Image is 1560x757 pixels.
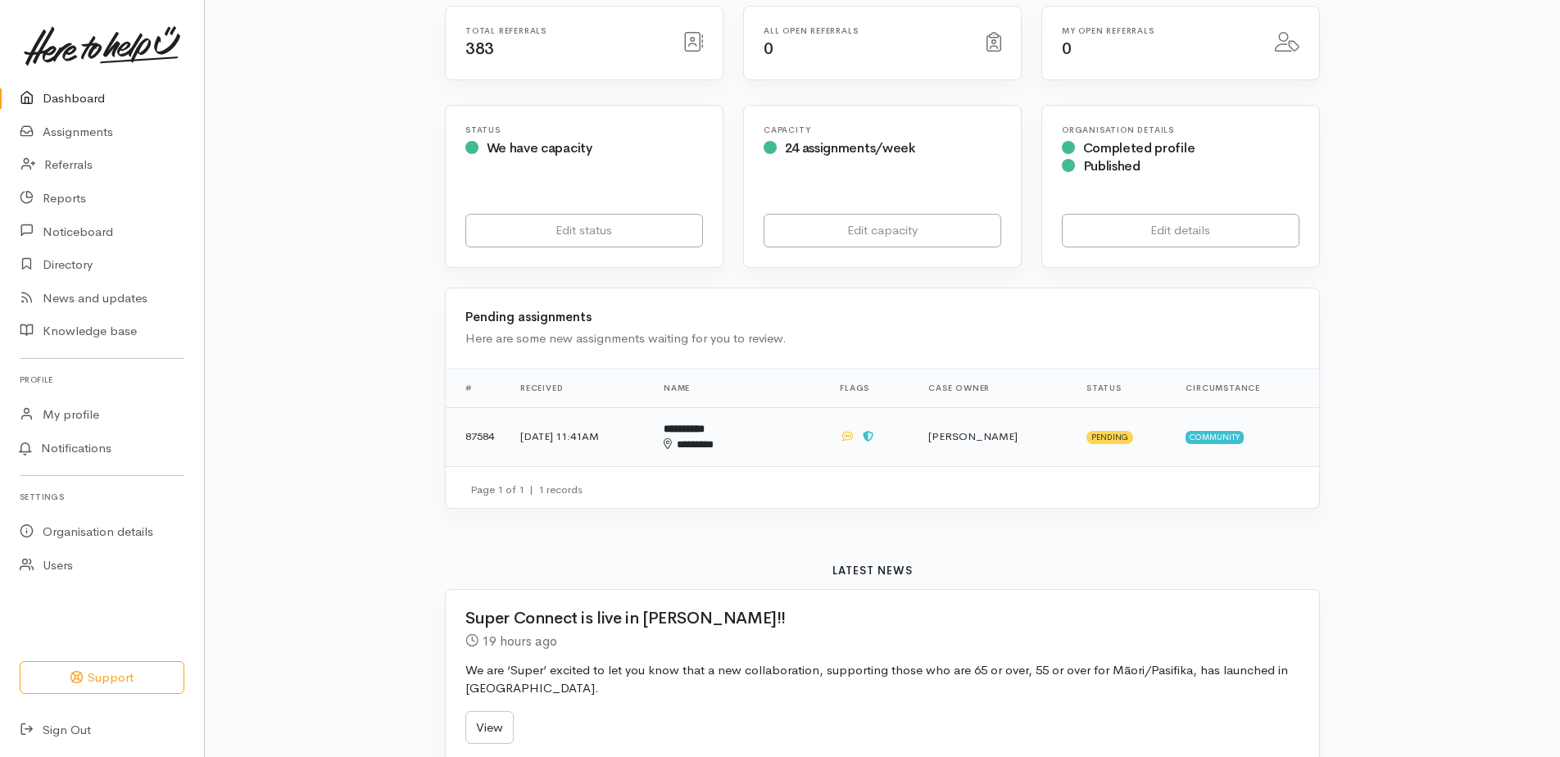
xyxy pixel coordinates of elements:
[446,368,507,407] th: #
[487,139,592,156] span: We have capacity
[465,329,1299,348] div: Here are some new assignments waiting for you to review.
[832,564,913,578] b: Latest news
[507,407,651,466] td: [DATE] 11:41AM
[915,368,1073,407] th: Case Owner
[1083,157,1141,175] span: Published
[482,632,557,650] time: 19 hours ago
[465,26,664,35] h6: Total referrals
[20,369,184,391] h6: Profile
[465,309,592,324] b: Pending assignments
[446,407,507,466] td: 87584
[915,407,1073,466] td: [PERSON_NAME]
[651,368,827,407] th: Name
[827,368,915,407] th: Flags
[529,483,533,496] span: |
[1172,368,1319,407] th: Circumstance
[1073,368,1172,407] th: Status
[507,368,651,407] th: Received
[785,139,915,156] span: 24 assignments/week
[465,661,1299,698] p: We are ‘Super’ excited to let you know that a new collaboration, supporting those who are 65 or o...
[764,39,773,59] span: 0
[1062,39,1072,59] span: 0
[1062,214,1299,247] a: Edit details
[1062,26,1255,35] h6: My open referrals
[1062,125,1299,134] h6: Organisation Details
[470,483,583,496] small: Page 1 of 1 1 records
[20,486,184,508] h6: Settings
[465,39,494,59] span: 383
[764,214,1001,247] a: Edit capacity
[465,610,1280,628] h2: Super Connect is live in [PERSON_NAME]!!
[764,125,1001,134] h6: Capacity
[465,711,514,745] a: View
[1086,431,1133,444] span: Pending
[764,26,967,35] h6: All open referrals
[20,661,184,695] button: Support
[1083,139,1195,156] span: Completed profile
[1186,431,1244,444] span: Community
[465,125,703,134] h6: Status
[465,214,703,247] a: Edit status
